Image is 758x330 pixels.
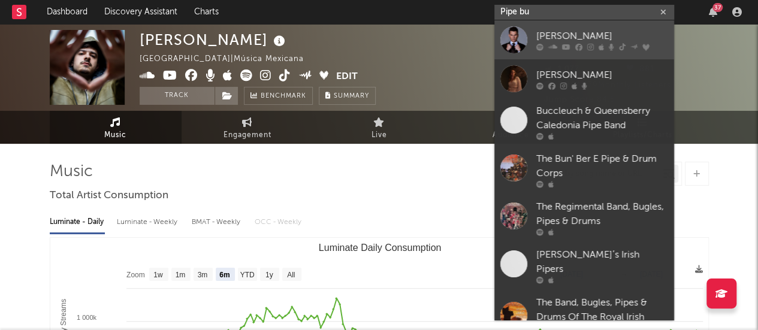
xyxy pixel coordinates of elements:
[50,212,105,232] div: Luminate - Daily
[153,271,163,279] text: 1w
[104,128,126,143] span: Music
[313,111,445,144] a: Live
[536,68,668,82] div: [PERSON_NAME]
[536,200,668,229] div: The Regimental Band, Bugles, Pipes & Drums
[175,271,185,279] text: 1m
[712,3,723,12] div: 37
[494,242,674,290] a: [PERSON_NAME]’s Irish Pipers
[117,212,180,232] div: Luminate - Weekly
[140,30,288,50] div: [PERSON_NAME]
[240,271,254,279] text: YTD
[493,128,529,143] span: Audience
[50,111,182,144] a: Music
[536,104,668,133] div: Buccleuch & Queensberry Caledonia Pipe Band
[536,248,668,277] div: [PERSON_NAME]’s Irish Pipers
[261,89,306,104] span: Benchmark
[140,87,215,105] button: Track
[182,111,313,144] a: Engagement
[494,98,674,146] a: Buccleuch & Queensberry Caledonia Pipe Band
[494,194,674,242] a: The Regimental Band, Bugles, Pipes & Drums
[536,152,668,181] div: The Bun' Ber E Pipe & Drum Corps
[494,59,674,98] a: [PERSON_NAME]
[265,271,273,279] text: 1y
[318,243,441,253] text: Luminate Daily Consumption
[445,111,577,144] a: Audience
[494,146,674,194] a: The Bun' Ber E Pipe & Drum Corps
[336,69,358,84] button: Edit
[126,271,145,279] text: Zoom
[197,271,207,279] text: 3m
[219,271,229,279] text: 6m
[319,87,376,105] button: Summary
[76,314,96,321] text: 1 000k
[192,212,243,232] div: BMAT - Weekly
[494,5,674,20] input: Search for artists
[536,29,668,43] div: [PERSON_NAME]
[50,189,168,203] span: Total Artist Consumption
[224,128,271,143] span: Engagement
[140,52,318,66] div: [GEOGRAPHIC_DATA] | Música Mexicana
[709,7,717,17] button: 37
[334,93,369,99] span: Summary
[287,271,295,279] text: All
[494,20,674,59] a: [PERSON_NAME]
[244,87,313,105] a: Benchmark
[372,128,387,143] span: Live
